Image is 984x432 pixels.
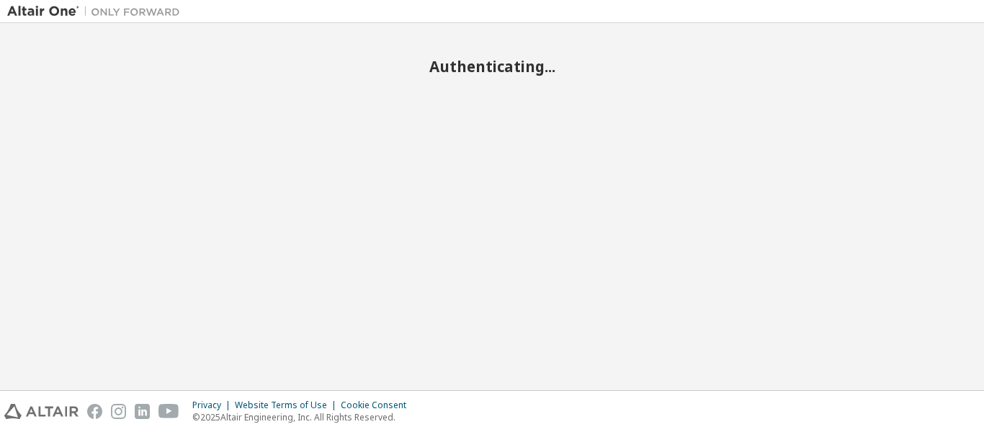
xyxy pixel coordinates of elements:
img: youtube.svg [158,404,179,419]
img: facebook.svg [87,404,102,419]
div: Cookie Consent [341,400,415,411]
img: altair_logo.svg [4,404,79,419]
p: © 2025 Altair Engineering, Inc. All Rights Reserved. [192,411,415,423]
div: Website Terms of Use [235,400,341,411]
img: linkedin.svg [135,404,150,419]
img: instagram.svg [111,404,126,419]
div: Privacy [192,400,235,411]
img: Altair One [7,4,187,19]
h2: Authenticating... [7,57,977,76]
